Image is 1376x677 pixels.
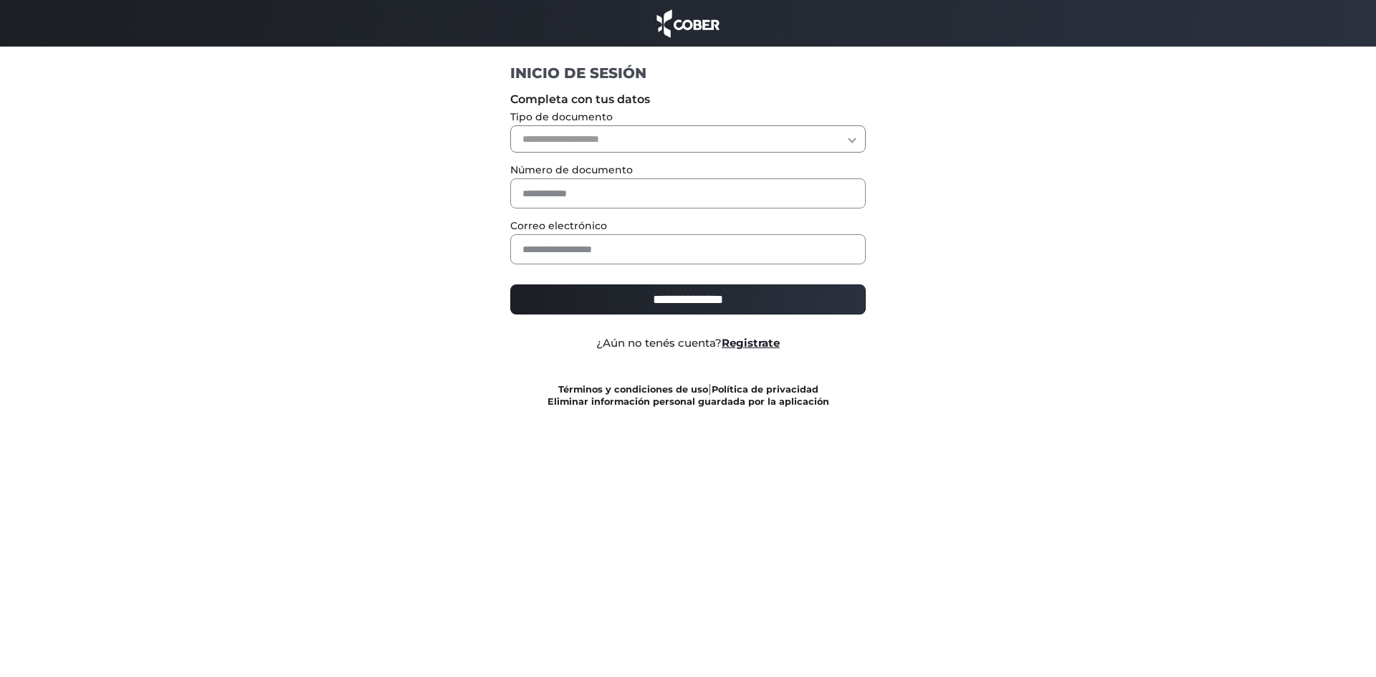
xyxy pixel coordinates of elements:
[510,164,866,176] label: Número de documento
[500,337,877,349] div: ¿Aún no tenés cuenta?
[548,396,829,407] a: Eliminar información personal guardada por la aplicación
[500,383,877,408] div: |
[510,220,866,231] label: Correo electrónico
[558,384,708,395] a: Términos y condiciones de uso
[510,94,866,105] label: Completa con tus datos
[510,64,866,82] h1: INICIO DE SESIÓN
[510,111,866,123] label: Tipo de documento
[653,7,723,39] img: cober_marca.png
[722,336,780,350] a: Registrate
[712,384,818,395] a: Política de privacidad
